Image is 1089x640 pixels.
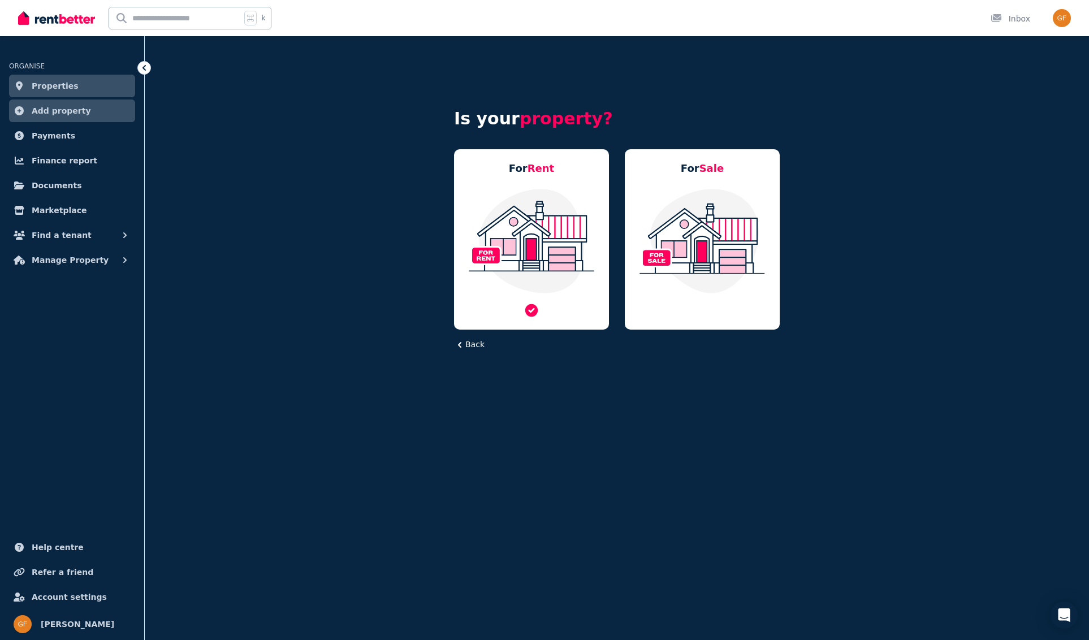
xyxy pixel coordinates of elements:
[9,199,135,222] a: Marketplace
[528,162,555,174] span: Rent
[636,188,768,294] img: Residential Property For Sale
[14,615,32,633] img: Giora Friede
[9,149,135,172] a: Finance report
[9,100,135,122] a: Add property
[454,339,485,351] button: Back
[9,124,135,147] a: Payments
[32,179,82,192] span: Documents
[9,174,135,197] a: Documents
[1053,9,1071,27] img: Giora Friede
[32,79,79,93] span: Properties
[261,14,265,23] span: k
[32,590,107,604] span: Account settings
[991,13,1030,24] div: Inbox
[9,62,45,70] span: ORGANISE
[509,161,554,176] h5: For
[32,228,92,242] span: Find a tenant
[32,104,91,118] span: Add property
[9,561,135,583] a: Refer a friend
[32,565,93,579] span: Refer a friend
[681,161,724,176] h5: For
[699,162,724,174] span: Sale
[9,586,135,608] a: Account settings
[41,617,114,631] span: [PERSON_NAME]
[9,249,135,271] button: Manage Property
[454,109,780,129] h4: Is your
[9,536,135,559] a: Help centre
[32,253,109,267] span: Manage Property
[520,109,613,128] span: property?
[32,540,84,554] span: Help centre
[32,129,75,142] span: Payments
[32,154,97,167] span: Finance report
[9,224,135,247] button: Find a tenant
[1051,602,1078,629] div: Open Intercom Messenger
[18,10,95,27] img: RentBetter
[9,75,135,97] a: Properties
[465,188,598,294] img: Residential Property For Rent
[32,204,87,217] span: Marketplace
